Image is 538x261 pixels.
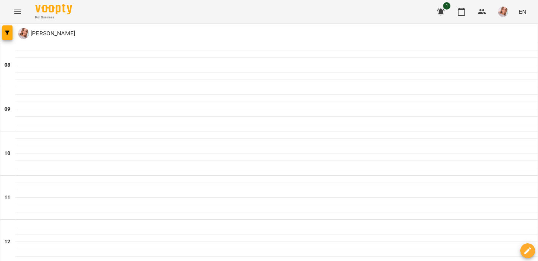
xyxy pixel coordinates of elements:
h6: 10 [4,149,10,158]
h6: 08 [4,61,10,69]
p: [PERSON_NAME] [29,29,75,38]
button: EN [516,5,529,18]
div: Явтушенко Альона [18,28,75,39]
span: For Business [35,15,72,20]
img: Я [18,28,29,39]
h6: 11 [4,194,10,202]
a: Я [PERSON_NAME] [18,28,75,39]
h6: 12 [4,238,10,246]
span: 1 [443,2,450,10]
span: EN [518,8,526,15]
img: Voopty Logo [35,4,72,14]
button: Menu [9,3,26,21]
h6: 09 [4,105,10,113]
img: 2d479bed210e0de545f6ee74c0e7e972.jpg [498,7,508,17]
